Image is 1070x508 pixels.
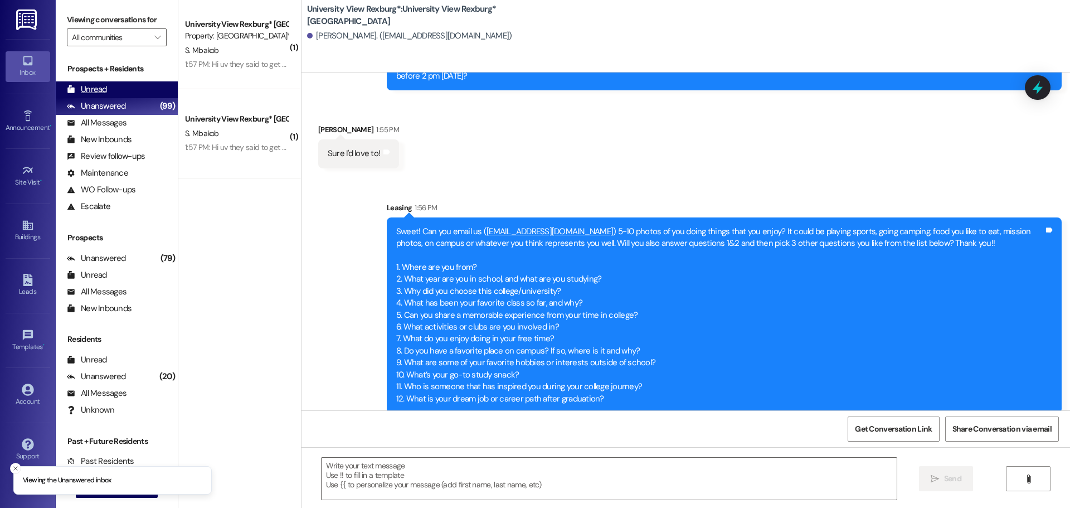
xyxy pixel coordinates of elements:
[50,122,51,130] span: •
[67,253,126,264] div: Unanswered
[6,435,50,465] a: Support
[157,98,178,115] div: (99)
[67,269,107,281] div: Unread
[952,423,1052,435] span: Share Conversation via email
[185,128,219,138] span: S. Mbakob
[855,423,932,435] span: Get Conversation Link
[931,475,939,483] i: 
[6,380,50,410] a: Account
[67,388,127,399] div: All Messages
[373,124,398,136] div: 1:55 PM
[1024,475,1033,483] i: 
[6,270,50,301] a: Leads
[185,30,288,42] div: Property: [GEOGRAPHIC_DATA]*
[56,232,178,244] div: Prospects
[154,33,160,42] i: 
[396,226,1044,405] div: Sweet! Can you email us ( ) 5-10 photos of you doing things that you enjoy? It could be playing s...
[67,354,107,366] div: Unread
[185,59,609,69] div: 1:57 PM: Hi uv they said to get a spot in the l lot I think you need to change my address or some...
[16,9,39,30] img: ResiDesk Logo
[67,456,134,467] div: Past Residents
[67,11,167,28] label: Viewing conversations for
[848,417,939,442] button: Get Conversation Link
[67,100,126,112] div: Unanswered
[6,326,50,356] a: Templates •
[67,371,126,383] div: Unanswered
[6,51,50,81] a: Inbox
[944,473,961,485] span: Send
[6,216,50,246] a: Buildings
[318,124,399,139] div: [PERSON_NAME]
[185,18,288,30] div: University View Rexburg* [GEOGRAPHIC_DATA]
[67,201,110,212] div: Escalate
[945,417,1059,442] button: Share Conversation via email
[157,368,178,385] div: (20)
[67,151,145,162] div: Review follow-ups
[185,45,219,55] span: S. Mbakob
[67,84,107,95] div: Unread
[67,117,127,129] div: All Messages
[328,148,380,159] div: Sure I'd love to!
[412,202,437,214] div: 1:56 PM
[72,28,149,46] input: All communities
[919,466,973,491] button: Send
[43,341,45,349] span: •
[67,286,127,298] div: All Messages
[10,463,21,474] button: Close toast
[67,167,128,179] div: Maintenance
[23,476,111,486] p: Viewing the Unanswered inbox
[56,436,178,447] div: Past + Future Residents
[40,177,42,185] span: •
[487,226,613,237] a: [EMAIL_ADDRESS][DOMAIN_NAME]
[56,63,178,75] div: Prospects + Residents
[56,333,178,345] div: Residents
[307,3,530,27] b: University View Rexburg*: University View Rexburg* [GEOGRAPHIC_DATA]
[387,202,1062,217] div: Leasing
[158,250,178,267] div: (79)
[185,113,288,125] div: University View Rexburg* [GEOGRAPHIC_DATA]
[67,134,132,146] div: New Inbounds
[307,30,512,42] div: [PERSON_NAME]. ([EMAIL_ADDRESS][DOMAIN_NAME])
[67,404,114,416] div: Unknown
[67,303,132,315] div: New Inbounds
[185,142,609,152] div: 1:57 PM: Hi uv they said to get a spot in the l lot I think you need to change my address or some...
[6,161,50,191] a: Site Visit •
[67,184,135,196] div: WO Follow-ups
